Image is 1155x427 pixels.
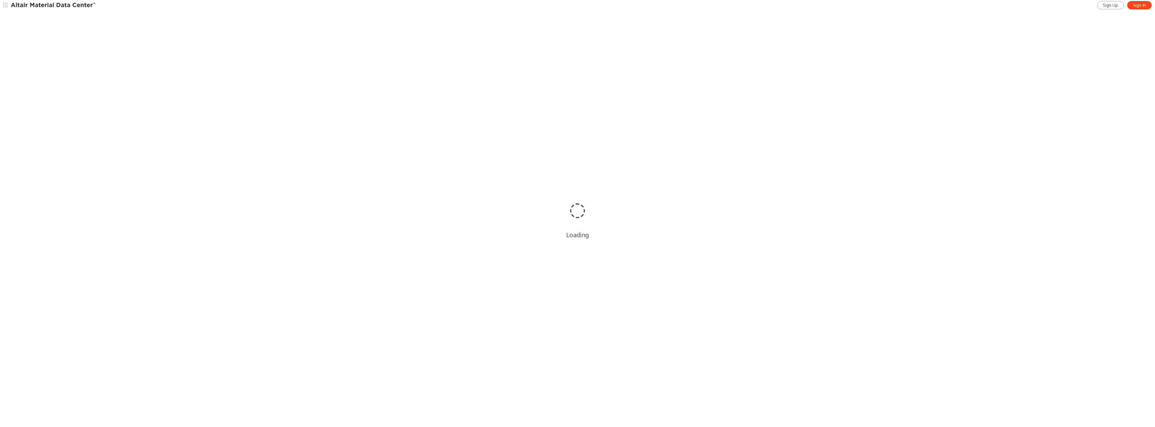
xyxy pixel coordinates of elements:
a: Sign Up [1097,1,1124,9]
span: Sign Up [1103,3,1118,8]
img: Altair Material Data Center [11,2,96,9]
span: Sign In [1133,3,1146,8]
div: Loading [566,231,589,239]
a: Sign In [1127,1,1152,9]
